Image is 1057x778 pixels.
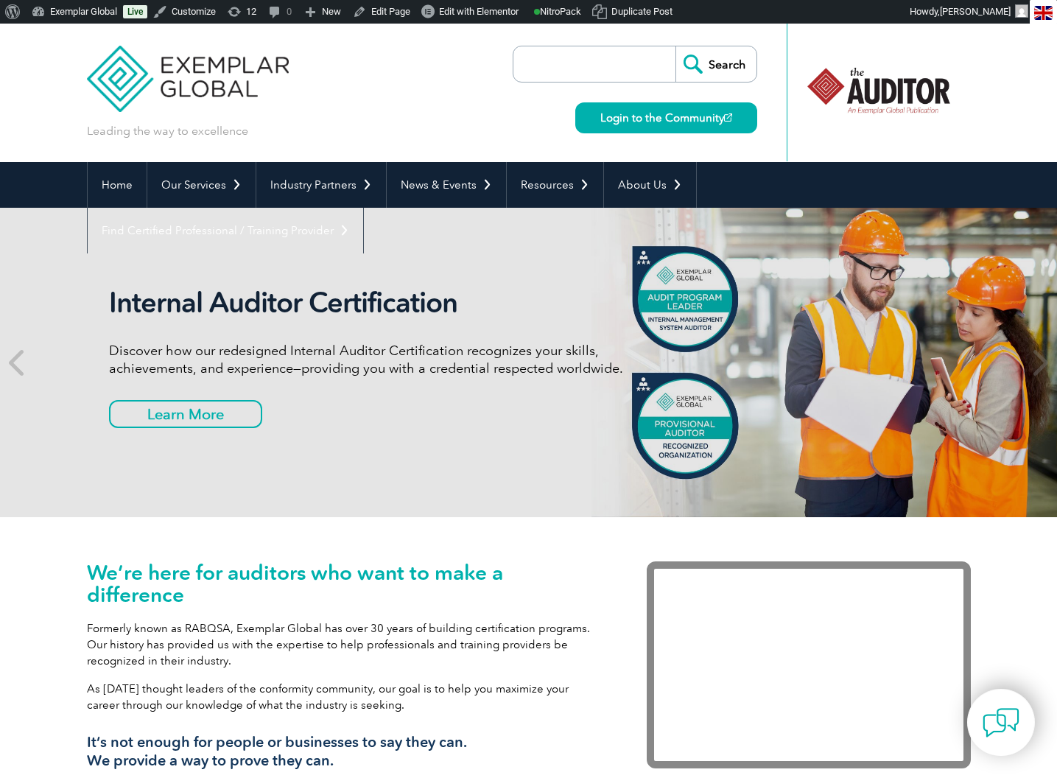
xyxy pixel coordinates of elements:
iframe: Exemplar Global: Working together to make a difference [647,561,971,768]
img: open_square.png [724,113,732,122]
img: Exemplar Global [87,24,289,112]
p: Formerly known as RABQSA, Exemplar Global has over 30 years of building certification programs. O... [87,620,603,669]
h1: We’re here for auditors who want to make a difference [87,561,603,606]
span: Edit with Elementor [439,6,519,17]
a: Industry Partners [256,162,386,208]
a: News & Events [387,162,506,208]
a: Resources [507,162,603,208]
a: Live [123,5,147,18]
a: Login to the Community [575,102,757,133]
img: contact-chat.png [983,704,1019,741]
h2: Internal Auditor Certification [109,286,661,320]
p: Leading the way to excellence [87,123,248,139]
h3: It’s not enough for people or businesses to say they can. We provide a way to prove they can. [87,733,603,770]
a: Our Services [147,162,256,208]
input: Search [675,46,756,82]
a: Home [88,162,147,208]
a: Find Certified Professional / Training Provider [88,208,363,253]
a: About Us [604,162,696,208]
p: Discover how our redesigned Internal Auditor Certification recognizes your skills, achievements, ... [109,342,661,377]
a: Learn More [109,400,262,428]
p: As [DATE] thought leaders of the conformity community, our goal is to help you maximize your care... [87,681,603,713]
span: [PERSON_NAME] [940,6,1011,17]
img: en [1034,6,1053,20]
